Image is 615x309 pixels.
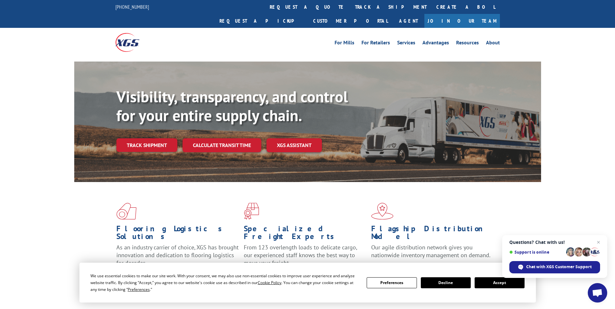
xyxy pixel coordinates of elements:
a: Advantages [422,40,449,47]
b: Visibility, transparency, and control for your entire supply chain. [116,86,348,125]
span: As an industry carrier of choice, XGS has brought innovation and dedication to flooring logistics... [116,244,239,267]
span: Support is online [509,250,564,255]
span: Chat with XGS Customer Support [526,264,592,270]
a: Calculate transit time [183,138,261,152]
img: xgs-icon-flagship-distribution-model-red [371,203,394,220]
img: xgs-icon-total-supply-chain-intelligence-red [116,203,136,220]
div: Cookie Consent Prompt [79,263,536,303]
a: Track shipment [116,138,177,152]
a: Request a pickup [215,14,308,28]
span: Questions? Chat with us! [509,240,600,245]
a: XGS ASSISTANT [266,138,322,152]
a: Resources [456,40,479,47]
div: We use essential cookies to make our site work. With your consent, we may also use non-essential ... [90,272,359,293]
a: Customer Portal [308,14,393,28]
h1: Flooring Logistics Solutions [116,225,239,244]
button: Decline [421,277,471,288]
a: Services [397,40,415,47]
a: [PHONE_NUMBER] [115,4,149,10]
h1: Specialized Freight Experts [244,225,366,244]
a: About [486,40,500,47]
img: xgs-icon-focused-on-flooring-red [244,203,259,220]
a: For Mills [335,40,354,47]
a: For Retailers [361,40,390,47]
button: Preferences [367,277,417,288]
button: Accept [475,277,525,288]
span: Cookie Policy [258,280,281,285]
span: Preferences [128,287,150,292]
a: Join Our Team [424,14,500,28]
a: Open chat [588,283,607,303]
h1: Flagship Distribution Model [371,225,494,244]
p: From 123 overlength loads to delicate cargo, our experienced staff knows the best way to move you... [244,244,366,272]
span: Chat with XGS Customer Support [509,261,600,273]
a: Agent [393,14,424,28]
span: Our agile distribution network gives you nationwide inventory management on demand. [371,244,491,259]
